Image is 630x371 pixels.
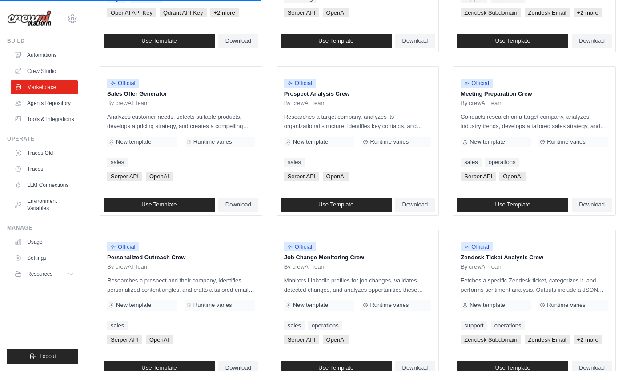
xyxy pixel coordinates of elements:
[284,253,432,262] p: Job Change Monitoring Crew
[160,8,207,17] span: Qdrant API Key
[146,172,173,181] span: OpenAI
[7,10,52,28] img: Logo
[547,302,586,309] span: Runtime varies
[461,172,496,181] span: Serper API
[547,138,586,145] span: Runtime varies
[11,251,78,265] a: Settings
[40,353,56,360] span: Logout
[281,34,392,48] a: Use Template
[495,201,530,208] span: Use Template
[11,64,78,78] a: Crew Studio
[107,112,255,131] p: Analyzes customer needs, selects suitable products, develops a pricing strategy, and creates a co...
[395,34,435,48] a: Download
[107,321,128,330] a: sales
[370,302,409,309] span: Runtime varies
[284,172,319,181] span: Serper API
[11,80,78,94] a: Marketplace
[491,321,525,330] a: operations
[284,89,432,98] p: Prospect Analysis Crew
[284,100,326,107] span: By crewAI Team
[284,276,432,294] p: Monitors LinkedIn profiles for job changes, validates detected changes, and analyzes opportunitie...
[193,302,232,309] span: Runtime varies
[11,194,78,215] a: Environment Variables
[225,201,251,208] span: Download
[461,242,493,251] span: Official
[210,8,239,17] span: +2 more
[461,158,481,167] a: sales
[11,48,78,62] a: Automations
[572,198,612,212] a: Download
[461,100,502,107] span: By crewAI Team
[284,263,326,270] span: By crewAI Team
[107,172,142,181] span: Serper API
[323,335,349,344] span: OpenAI
[574,335,602,344] span: +2 more
[7,135,78,142] div: Operate
[579,201,605,208] span: Download
[104,198,215,212] a: Use Template
[11,235,78,249] a: Usage
[293,302,328,309] span: New template
[11,112,78,126] a: Tools & Integrations
[193,138,232,145] span: Runtime varies
[323,8,349,17] span: OpenAI
[218,34,258,48] a: Download
[457,34,568,48] a: Use Template
[402,37,428,44] span: Download
[395,198,435,212] a: Download
[7,349,78,364] button: Logout
[11,96,78,110] a: Agents Repository
[284,321,305,330] a: sales
[107,253,255,262] p: Personalized Outreach Crew
[461,79,493,88] span: Official
[461,112,608,131] p: Conducts research on a target company, analyzes industry trends, develops a tailored sales strate...
[107,242,139,251] span: Official
[461,89,608,98] p: Meeting Preparation Crew
[485,158,519,167] a: operations
[104,34,215,48] a: Use Template
[284,158,305,167] a: sales
[7,224,78,231] div: Manage
[461,276,608,294] p: Fetches a specific Zendesk ticket, categorizes it, and performs sentiment analysis. Outputs inclu...
[402,201,428,208] span: Download
[293,138,328,145] span: New template
[116,302,151,309] span: New template
[107,158,128,167] a: sales
[572,34,612,48] a: Download
[141,201,177,208] span: Use Template
[107,263,149,270] span: By crewAI Team
[579,37,605,44] span: Download
[107,8,156,17] span: OpenAI API Key
[281,198,392,212] a: Use Template
[107,100,149,107] span: By crewAI Team
[141,37,177,44] span: Use Template
[7,37,78,44] div: Build
[461,335,521,344] span: Zendesk Subdomain
[107,276,255,294] p: Researches a prospect and their company, identifies personalized content angles, and crafts a tai...
[499,172,526,181] span: OpenAI
[525,335,570,344] span: Zendesk Email
[218,198,258,212] a: Download
[318,201,353,208] span: Use Template
[461,253,608,262] p: Zendesk Ticket Analysis Crew
[116,138,151,145] span: New template
[107,89,255,98] p: Sales Offer Generator
[525,8,570,17] span: Zendesk Email
[107,79,139,88] span: Official
[284,79,316,88] span: Official
[461,8,521,17] span: Zendesk Subdomain
[318,37,353,44] span: Use Template
[370,138,409,145] span: Runtime varies
[284,112,432,131] p: Researches a target company, analyzes its organizational structure, identifies key contacts, and ...
[469,138,505,145] span: New template
[11,267,78,281] button: Resources
[469,302,505,309] span: New template
[11,146,78,160] a: Traces Old
[461,263,502,270] span: By crewAI Team
[574,8,602,17] span: +2 more
[284,335,319,344] span: Serper API
[323,172,349,181] span: OpenAI
[11,178,78,192] a: LLM Connections
[225,37,251,44] span: Download
[146,335,173,344] span: OpenAI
